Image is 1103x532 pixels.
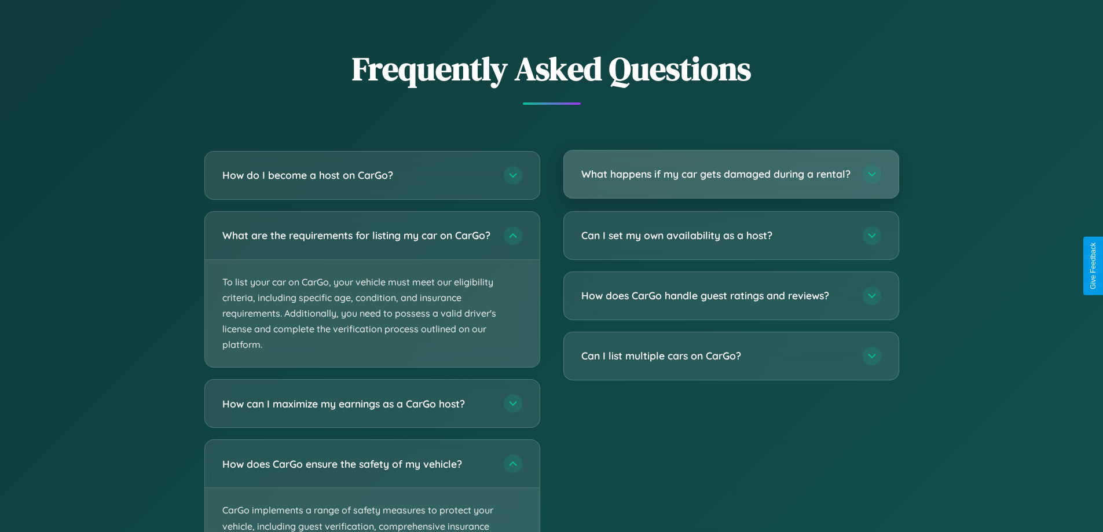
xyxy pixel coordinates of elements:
[581,288,851,303] h3: How does CarGo handle guest ratings and reviews?
[222,228,492,243] h3: What are the requirements for listing my car on CarGo?
[581,228,851,243] h3: Can I set my own availability as a host?
[222,168,492,182] h3: How do I become a host on CarGo?
[1089,243,1097,289] div: Give Feedback
[222,457,492,471] h3: How does CarGo ensure the safety of my vehicle?
[581,167,851,181] h3: What happens if my car gets damaged during a rental?
[205,260,540,368] p: To list your car on CarGo, your vehicle must meet our eligibility criteria, including specific ag...
[222,397,492,411] h3: How can I maximize my earnings as a CarGo host?
[581,348,851,363] h3: Can I list multiple cars on CarGo?
[204,46,899,91] h2: Frequently Asked Questions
